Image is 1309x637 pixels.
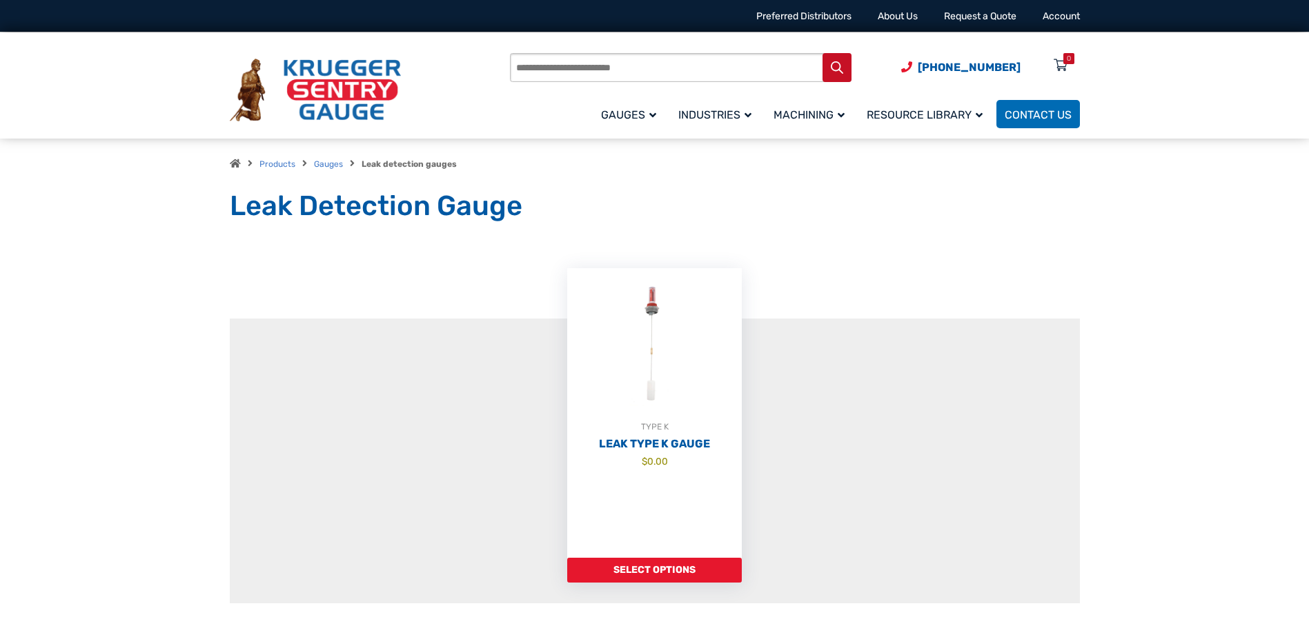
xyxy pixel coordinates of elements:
a: Preferred Distributors [756,10,852,22]
a: Resource Library [858,98,996,130]
div: TYPE K [567,420,742,434]
a: Gauges [593,98,670,130]
a: Request a Quote [944,10,1016,22]
a: Account [1043,10,1080,22]
a: Products [259,159,295,169]
h1: Leak Detection Gauge [230,189,1080,223]
a: Phone Number (920) 434-8860 [901,59,1021,76]
a: Machining [765,98,858,130]
span: Contact Us [1005,108,1072,121]
span: Resource Library [867,108,983,121]
div: 0 [1067,53,1071,64]
span: $ [642,456,647,467]
img: Krueger Sentry Gauge [230,59,401,122]
a: About Us [878,10,918,22]
img: Leak Detection Gauge [567,268,742,420]
span: Machining [774,108,845,121]
a: TYPE KLeak Type K Gauge $0.00 [567,268,742,558]
a: Industries [670,98,765,130]
a: Add to cart: “Leak Type K Gauge” [567,558,742,583]
span: Gauges [601,108,656,121]
h2: Leak Type K Gauge [567,437,742,451]
span: Industries [678,108,751,121]
bdi: 0.00 [642,456,668,467]
span: [PHONE_NUMBER] [918,61,1021,74]
a: Contact Us [996,100,1080,128]
a: Gauges [314,159,343,169]
strong: Leak detection gauges [362,159,457,169]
